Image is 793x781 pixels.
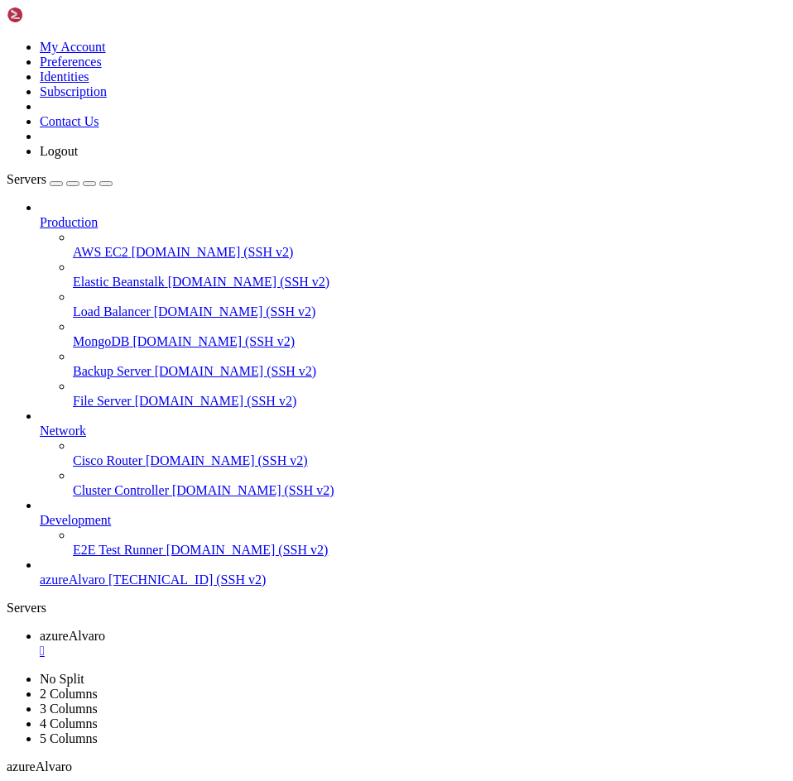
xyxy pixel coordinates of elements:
[7,7,102,23] img: Shellngn
[7,429,578,443] x-row: applicable law.
[40,215,786,230] a: Production
[73,275,165,289] span: Elastic Beanstalk
[40,629,786,659] a: azureAlvaro
[73,453,786,468] a: Cisco Router [DOMAIN_NAME] (SSH v2)
[73,245,128,259] span: AWS EC2
[7,133,578,147] x-row: Usage of /: 5.4% of 28.89GB Users logged in: 0
[73,275,786,290] a: Elastic Beanstalk [DOMAIN_NAME] (SSH v2)
[7,172,113,186] a: Servers
[40,498,786,558] li: Development
[40,114,99,128] a: Contact Us
[7,513,578,527] x-row: rk connection
[73,304,151,319] span: Load Balancer
[108,573,266,587] span: [TECHNICAL_ID] (SSH v2)
[73,483,169,497] span: Cluster Controller
[40,40,106,54] a: My Account
[7,7,578,21] x-row: Welcome to Ubuntu 22.04.5 LTS (GNU/Linux 6.8.0-1031-azure x86_64)
[7,372,578,386] x-row: the exact distribution terms for each program are described in the
[7,358,578,372] x-row: The programs included with the Ubuntu system are free software;
[40,409,786,498] li: Network
[73,468,786,498] li: Cluster Controller [DOMAIN_NAME] (SSH v2)
[40,144,78,158] a: Logout
[132,334,295,348] span: [DOMAIN_NAME] (SSH v2)
[73,543,163,557] span: E2E Test Runner
[7,189,578,204] x-row: Expanded Security Maintenance for Applications is not enabled.
[168,275,330,289] span: [DOMAIN_NAME] (SSH v2)
[7,527,13,541] div: (0, 37)
[40,687,98,701] a: 2 Columns
[40,215,98,229] span: Production
[7,386,578,400] x-row: individual files in /usr/share/doc/*/copyright.
[7,49,578,63] x-row: * Management: [URL][DOMAIN_NAME]
[40,629,105,643] span: azureAlvaro
[73,319,786,349] li: MongoDB [DOMAIN_NAME] (SSH v2)
[73,394,132,408] span: File Server
[73,453,142,467] span: Cisco Router
[73,483,786,498] a: Cluster Controller [DOMAIN_NAME] (SSH v2)
[7,316,578,330] x-row: To check for new updates run: sudo apt update
[73,245,786,260] a: AWS EC2 [DOMAIN_NAME] (SSH v2)
[40,558,786,587] li: azureAlvaro [TECHNICAL_ID] (SSH v2)
[7,218,578,232] x-row: 0 updates can be applied immediately.
[7,457,578,471] x-row: To run a command as administrator (user "root"), use "sudo <command>".
[40,644,786,659] a: 
[40,69,89,84] a: Identities
[40,573,786,587] a: azureAlvaro [TECHNICAL_ID] (SSH v2)
[73,334,129,348] span: MongoDB
[7,35,578,49] x-row: * Documentation: [URL][DOMAIN_NAME]
[7,302,578,316] x-row: The list of available updates is more than a week old.
[73,260,786,290] li: Elastic Beanstalk [DOMAIN_NAME] (SSH v2)
[40,513,786,528] a: Development
[7,91,578,105] x-row: System information as of [DATE]
[73,349,786,379] li: Backup Server [DOMAIN_NAME] (SSH v2)
[73,334,786,349] a: MongoDB [DOMAIN_NAME] (SSH v2)
[40,513,111,527] span: Development
[155,364,317,378] span: [DOMAIN_NAME] (SSH v2)
[154,304,316,319] span: [DOMAIN_NAME] (SSH v2)
[192,499,199,512] span: ~
[7,172,46,186] span: Servers
[73,528,786,558] li: E2E Test Runner [DOMAIN_NAME] (SSH v2)
[73,379,786,409] li: File Server [DOMAIN_NAME] (SSH v2)
[40,200,786,409] li: Production
[132,245,294,259] span: [DOMAIN_NAME] (SSH v2)
[135,394,297,408] span: [DOMAIN_NAME] (SSH v2)
[40,424,86,438] span: Network
[7,260,578,274] x-row: See [URL][DOMAIN_NAME] or run: sudo pro status
[7,499,578,513] x-row: : $ FATAL ERROR: Remote side unexpectedly closed netwo
[40,672,84,686] a: No Split
[73,304,786,319] a: Load Balancer [DOMAIN_NAME] (SSH v2)
[7,246,578,260] x-row: Enable ESM Apps to receive additional future security updates.
[40,731,98,745] a: 5 Columns
[73,290,786,319] li: Load Balancer [DOMAIN_NAME] (SSH v2)
[166,543,329,557] span: [DOMAIN_NAME] (SSH v2)
[73,394,786,409] a: File Server [DOMAIN_NAME] (SSH v2)
[7,499,185,512] span: azureAlvaro@VM-Ubuntu-Clase
[7,147,578,161] x-row: Memory usage: 29% IPv4 address for eth0: [TECHNICAL_ID]
[73,438,786,468] li: Cisco Router [DOMAIN_NAME] (SSH v2)
[40,84,107,98] a: Subscription
[40,716,98,731] a: 4 Columns
[7,63,578,77] x-row: * Support: [URL][DOMAIN_NAME]
[40,702,98,716] a: 3 Columns
[40,55,102,69] a: Preferences
[7,759,72,774] span: azureAlvaro
[7,161,578,175] x-row: Swap usage: 0%
[7,119,578,133] x-row: System load: 0.08 Processes: 105
[146,453,308,467] span: [DOMAIN_NAME] (SSH v2)
[73,364,786,379] a: Backup Server [DOMAIN_NAME] (SSH v2)
[40,573,105,587] span: azureAlvaro
[73,364,151,378] span: Backup Server
[7,471,578,485] x-row: See "man sudo_root" for details.
[40,424,786,438] a: Network
[7,601,786,616] div: Servers
[172,483,334,497] span: [DOMAIN_NAME] (SSH v2)
[73,230,786,260] li: AWS EC2 [DOMAIN_NAME] (SSH v2)
[73,543,786,558] a: E2E Test Runner [DOMAIN_NAME] (SSH v2)
[7,414,578,429] x-row: Ubuntu comes with ABSOLUTELY NO WARRANTY, to the extent permitted by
